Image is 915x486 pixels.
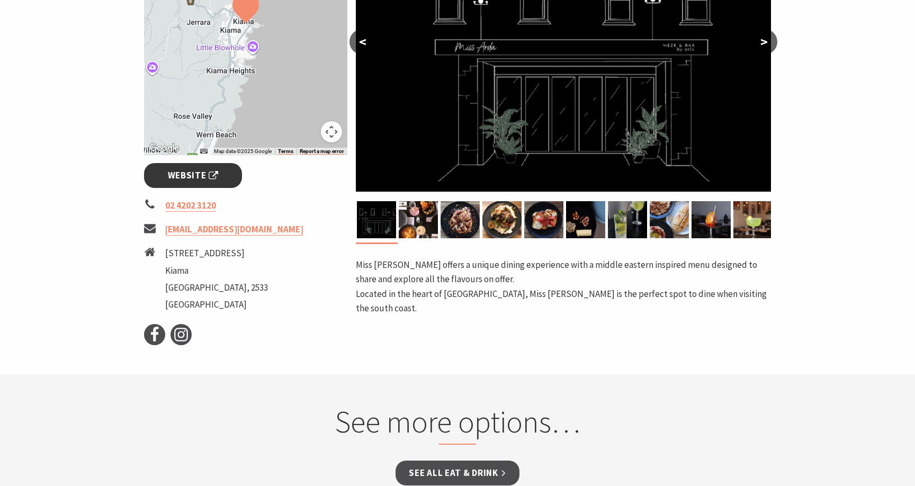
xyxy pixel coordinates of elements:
a: Report a map error [300,148,344,155]
h2: See more options… [256,403,660,445]
div: Located in the heart of [GEOGRAPHIC_DATA], Miss [PERSON_NAME] is the perfect spot to dine when vi... [356,287,771,316]
button: Map camera controls [321,121,342,142]
a: Website [144,163,242,188]
li: [GEOGRAPHIC_DATA] [165,298,268,312]
a: Terms (opens in new tab) [278,148,293,155]
li: Kiama [165,264,268,278]
li: [STREET_ADDRESS] [165,246,268,260]
a: See all Eat & Drink [396,461,519,485]
li: [GEOGRAPHIC_DATA], 2533 [165,281,268,295]
img: Google [147,141,182,155]
a: Click to see this area on Google Maps [147,141,182,155]
a: 02 4202 3120 [165,200,216,212]
span: Map data ©2025 Google [214,148,272,154]
button: < [349,29,376,55]
button: > [751,29,777,55]
span: Website [168,168,219,183]
div: Miss [PERSON_NAME] offers a unique dining experience with a middle eastern inspired menu designed... [356,258,771,286]
button: Keyboard shortcuts [200,148,208,155]
a: [EMAIL_ADDRESS][DOMAIN_NAME] [165,223,303,236]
